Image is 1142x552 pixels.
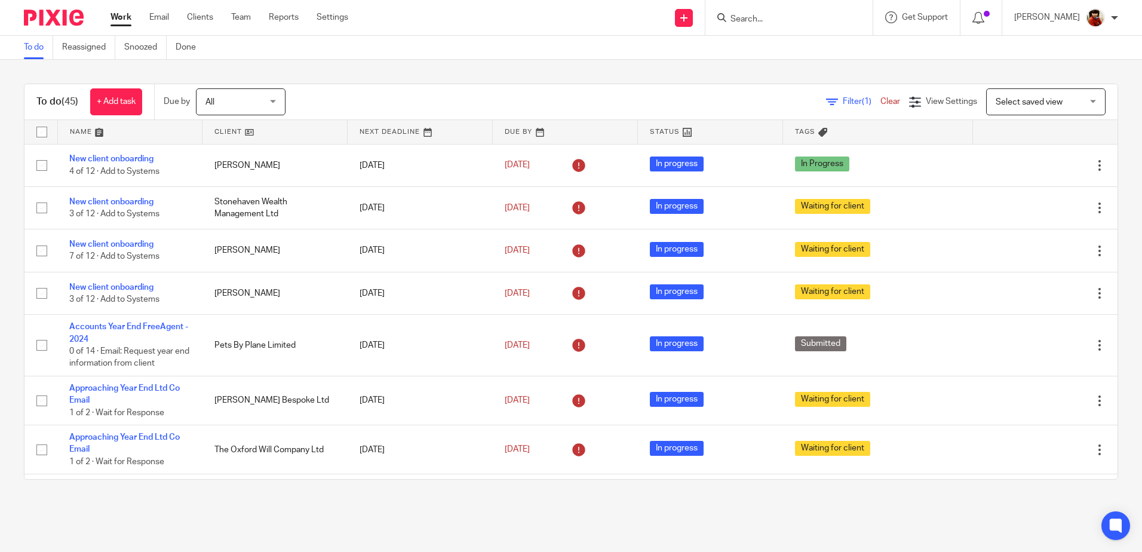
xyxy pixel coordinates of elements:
[202,186,348,229] td: Stonehaven Wealth Management Ltd
[996,98,1063,106] span: Select saved view
[69,155,154,163] a: New client onboarding
[205,98,214,106] span: All
[202,474,348,523] td: [PERSON_NAME] Construction Ltd
[110,11,131,23] a: Work
[348,376,493,425] td: [DATE]
[202,229,348,272] td: [PERSON_NAME]
[69,409,164,417] span: 1 of 2 · Wait for Response
[176,36,205,59] a: Done
[348,474,493,523] td: [DATE]
[269,11,299,23] a: Reports
[69,295,159,303] span: 3 of 12 · Add to Systems
[1086,8,1105,27] img: Phil%20Baby%20pictures%20(3).JPG
[795,392,870,407] span: Waiting for client
[795,336,846,351] span: Submitted
[795,284,870,299] span: Waiting for client
[24,36,53,59] a: To do
[795,128,815,135] span: Tags
[650,392,704,407] span: In progress
[69,240,154,249] a: New client onboarding
[69,458,164,466] span: 1 of 2 · Wait for Response
[348,229,493,272] td: [DATE]
[69,283,154,292] a: New client onboarding
[164,96,190,108] p: Due by
[202,144,348,186] td: [PERSON_NAME]
[505,289,530,298] span: [DATE]
[505,341,530,349] span: [DATE]
[650,157,704,171] span: In progress
[650,199,704,214] span: In progress
[505,396,530,404] span: [DATE]
[880,97,900,106] a: Clear
[24,10,84,26] img: Pixie
[926,97,977,106] span: View Settings
[843,97,880,106] span: Filter
[62,36,115,59] a: Reassigned
[69,210,159,218] span: 3 of 12 · Add to Systems
[69,384,180,404] a: Approaching Year End Ltd Co Email
[69,347,189,368] span: 0 of 14 · Email: Request year end information from client
[505,446,530,454] span: [DATE]
[650,284,704,299] span: In progress
[795,157,849,171] span: In Progress
[202,425,348,474] td: The Oxford Will Company Ltd
[348,272,493,314] td: [DATE]
[902,13,948,22] span: Get Support
[795,242,870,257] span: Waiting for client
[795,199,870,214] span: Waiting for client
[729,14,837,25] input: Search
[69,433,180,453] a: Approaching Year End Ltd Co Email
[202,272,348,314] td: [PERSON_NAME]
[231,11,251,23] a: Team
[650,441,704,456] span: In progress
[348,144,493,186] td: [DATE]
[348,315,493,376] td: [DATE]
[202,376,348,425] td: [PERSON_NAME] Bespoke Ltd
[62,97,78,106] span: (45)
[650,336,704,351] span: In progress
[69,167,159,176] span: 4 of 12 · Add to Systems
[505,246,530,254] span: [DATE]
[124,36,167,59] a: Snoozed
[69,253,159,261] span: 7 of 12 · Add to Systems
[505,204,530,212] span: [DATE]
[862,97,871,106] span: (1)
[1014,11,1080,23] p: [PERSON_NAME]
[795,441,870,456] span: Waiting for client
[90,88,142,115] a: + Add task
[187,11,213,23] a: Clients
[505,161,530,170] span: [DATE]
[348,186,493,229] td: [DATE]
[650,242,704,257] span: In progress
[36,96,78,108] h1: To do
[149,11,169,23] a: Email
[69,198,154,206] a: New client onboarding
[202,315,348,376] td: Pets By Plane Limited
[317,11,348,23] a: Settings
[69,323,188,343] a: Accounts Year End FreeAgent - 2024
[348,425,493,474] td: [DATE]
